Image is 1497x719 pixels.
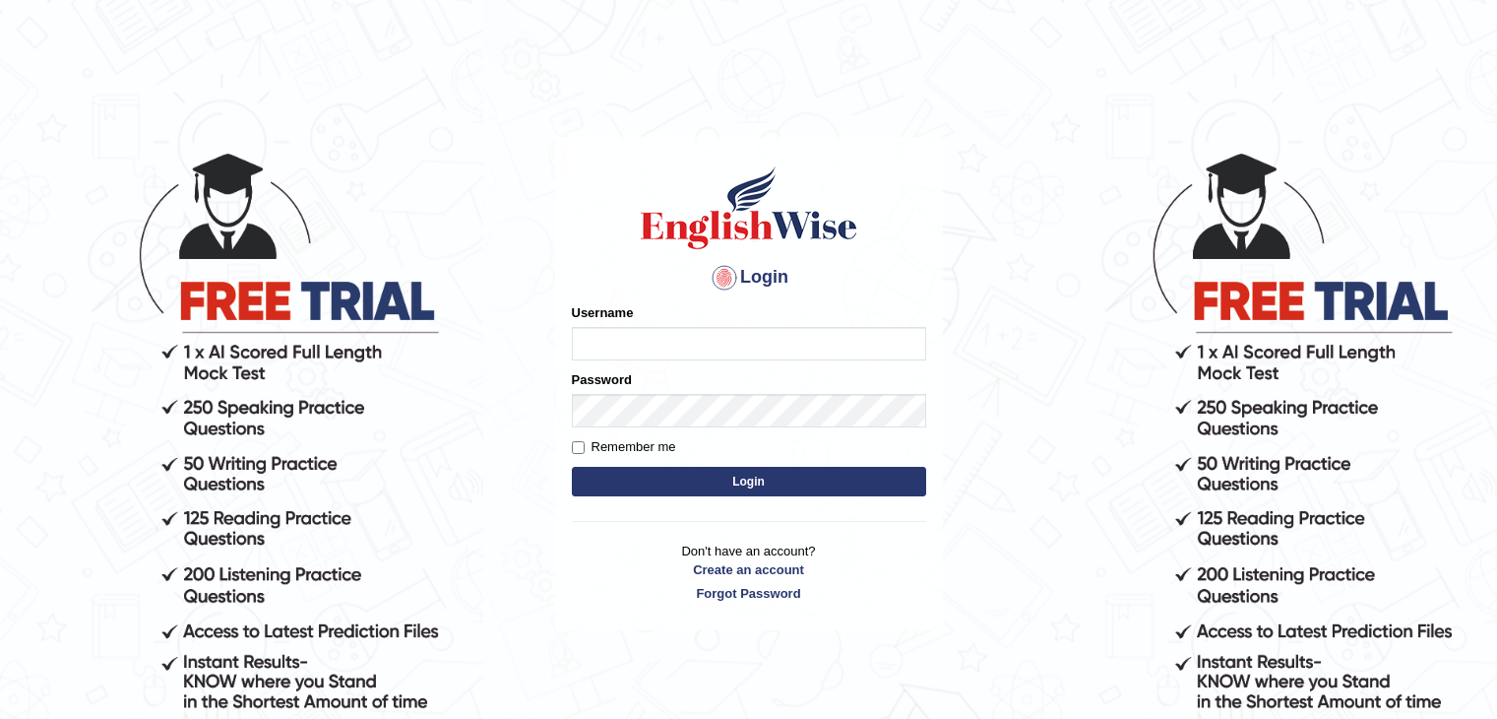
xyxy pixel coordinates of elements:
label: Username [572,303,634,322]
p: Don't have an account? [572,542,926,603]
button: Login [572,467,926,496]
input: Remember me [572,441,585,454]
h4: Login [572,262,926,294]
label: Password [572,370,632,389]
a: Create an account [572,560,926,579]
img: Logo of English Wise sign in for intelligent practice with AI [637,163,861,252]
label: Remember me [572,437,676,457]
a: Forgot Password [572,584,926,603]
